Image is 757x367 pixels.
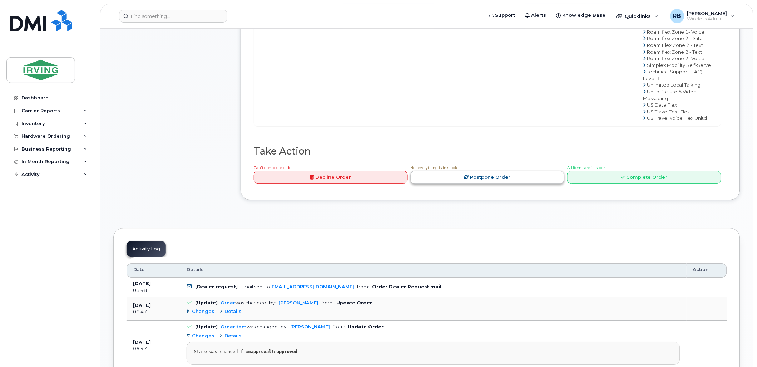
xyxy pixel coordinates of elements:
span: Unltd Picture & Video Messaging [643,89,697,101]
span: Details [224,333,242,339]
div: was changed [221,300,266,305]
div: was changed [221,324,278,329]
span: Details [187,266,204,273]
a: Complete Order [567,171,721,184]
span: by: [281,324,287,329]
span: Quicklinks [625,13,651,19]
b: Update Order [336,300,372,305]
span: Changes [192,333,214,339]
span: Support [495,12,515,19]
a: Postpone Order [411,171,565,184]
a: Support [484,8,520,23]
b: [DATE] [133,281,151,286]
a: [PERSON_NAME] [279,300,318,305]
div: Email sent to [241,284,354,289]
h2: Take Action [254,146,721,157]
strong: approved [277,349,297,354]
span: from: [321,300,333,305]
a: [EMAIL_ADDRESS][DOMAIN_NAME] [270,284,354,289]
span: from: [333,324,345,329]
span: US Travel Voice Flex Unltd [647,115,707,121]
span: Wireless Admin [687,16,727,22]
span: US Data Flex [647,102,677,108]
span: Can't complete order [254,166,293,170]
span: Roam flex Zone 2- Data [647,35,703,41]
div: 06:48 [133,287,174,294]
div: 06:47 [133,346,174,352]
span: Date [133,266,145,273]
th: Action [687,263,727,278]
b: [Update] [195,324,218,329]
span: RB [673,12,681,20]
span: US Travel Text Flex [647,109,690,114]
a: Knowledge Base [551,8,611,23]
span: Alerts [531,12,546,19]
span: All Items are in stock [567,166,605,170]
span: Unlimited Local Talking [647,82,701,88]
strong: approval [251,349,272,354]
span: from: [357,284,369,289]
div: Quicklinks [612,9,664,23]
a: Alerts [520,8,551,23]
b: [Dealer request] [195,284,238,289]
span: Changes [192,308,214,315]
div: Roberts, Brad [665,9,740,23]
input: Find something... [119,10,227,23]
b: [DATE] [133,339,151,345]
span: Simplex Mobility Self-Serve [647,62,711,68]
span: [PERSON_NAME] [687,10,727,16]
span: Technical Support (TAC) - Level 1 [643,69,706,81]
span: by: [269,300,276,305]
span: Knowledge Base [563,12,606,19]
a: Order [221,300,235,305]
b: [DATE] [133,303,151,308]
a: Decline Order [254,171,408,184]
span: Not everything is in stock [411,166,457,170]
b: [Update] [195,300,218,305]
span: Roam flex Zone 2- Voice [647,55,705,61]
span: Details [224,308,242,315]
span: Roam flex Zone 2 - Text [647,49,702,55]
div: State was changed from to [194,349,673,354]
b: Order Dealer Request mail [372,284,442,289]
a: [PERSON_NAME] [290,324,330,329]
span: Roam Flex Zone 2 - Text [647,42,703,48]
div: 06:47 [133,309,174,315]
span: Roam flex Zone 1- Voice [647,29,705,35]
a: OrderItem [221,324,247,329]
b: Update Order [348,324,384,329]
